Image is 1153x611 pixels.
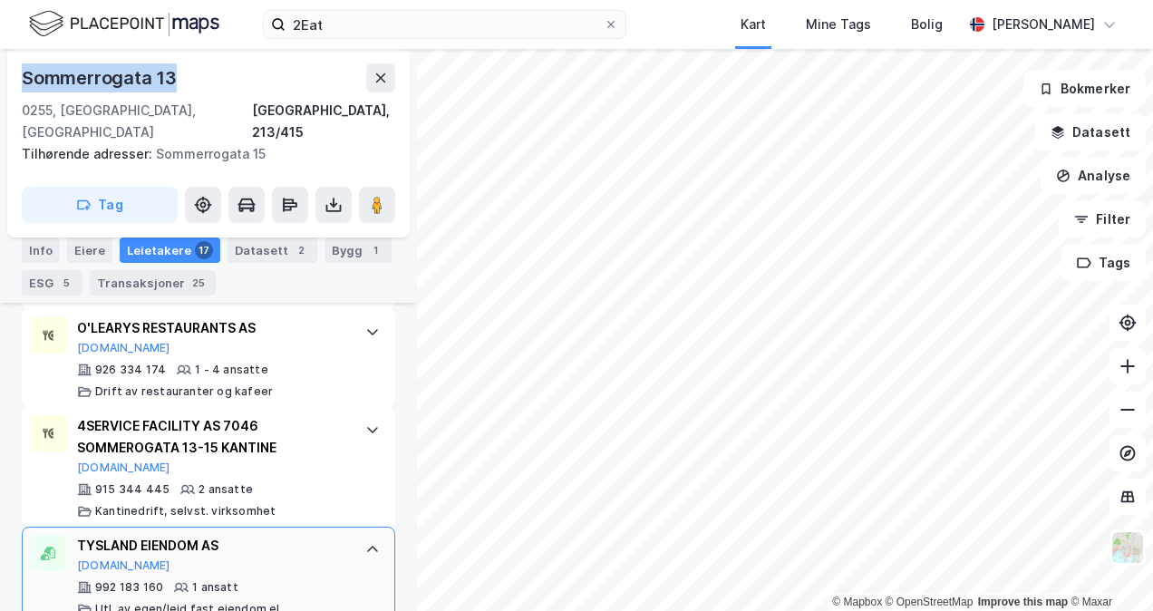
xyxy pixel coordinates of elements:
a: OpenStreetMap [886,596,974,608]
button: [DOMAIN_NAME] [77,341,170,355]
button: Filter [1059,201,1146,238]
div: 0255, [GEOGRAPHIC_DATA], [GEOGRAPHIC_DATA] [22,100,252,143]
div: Kantinedrift, selvst. virksomhet [95,504,276,519]
div: Transaksjoner [90,270,216,296]
div: 2 [292,241,310,259]
div: Sommerrogata 13 [22,63,180,92]
button: [DOMAIN_NAME] [77,558,170,573]
div: Leietakere [120,238,220,263]
div: Kart [741,14,766,35]
input: Søk på adresse, matrikkel, gårdeiere, leietakere eller personer [286,11,604,38]
div: 1 - 4 ansatte [195,363,268,377]
div: O'LEARYS RESTAURANTS AS [77,317,347,339]
div: Bygg [325,238,392,263]
button: Datasett [1035,114,1146,150]
div: 4SERVICE FACILITY AS 7046 SOMMEROGATA 13-15 KANTINE [77,415,347,459]
div: 2 ansatte [199,482,253,497]
div: Bolig [911,14,943,35]
div: 926 334 174 [95,363,166,377]
div: Datasett [228,238,317,263]
div: 1 [366,241,384,259]
div: Info [22,238,60,263]
button: Bokmerker [1023,71,1146,107]
div: Kontrollprogram for chat [1062,524,1153,611]
div: TYSLAND EIENDOM AS [77,535,347,557]
div: [PERSON_NAME] [992,14,1095,35]
button: Tag [22,187,178,223]
div: Eiere [67,238,112,263]
div: 1 ansatt [192,580,238,595]
button: Tags [1061,245,1146,281]
span: Tilhørende adresser: [22,146,156,161]
img: logo.f888ab2527a4732fd821a326f86c7f29.svg [29,8,219,40]
div: 25 [189,274,208,292]
div: 992 183 160 [95,580,163,595]
a: Improve this map [978,596,1068,608]
a: Mapbox [832,596,882,608]
div: 5 [57,274,75,292]
div: Sommerrogata 15 [22,143,381,165]
button: [DOMAIN_NAME] [77,461,170,475]
div: [GEOGRAPHIC_DATA], 213/415 [252,100,395,143]
iframe: Chat Widget [1062,524,1153,611]
button: Analyse [1041,158,1146,194]
div: 915 344 445 [95,482,170,497]
div: Mine Tags [806,14,871,35]
div: Drift av restauranter og kafeer [95,384,273,399]
div: ESG [22,270,82,296]
div: 17 [195,241,213,259]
